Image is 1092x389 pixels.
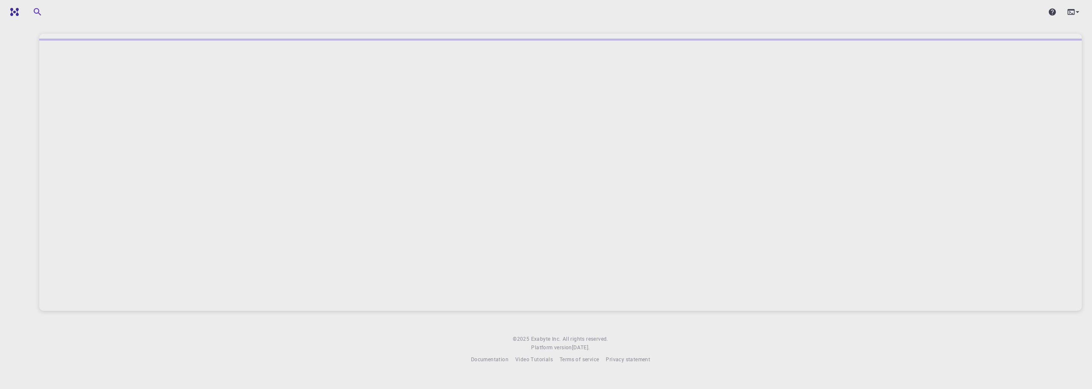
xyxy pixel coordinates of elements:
span: Documentation [471,356,508,363]
span: Video Tutorials [515,356,553,363]
a: Video Tutorials [515,355,553,364]
span: Platform version [531,343,572,352]
span: [DATE] . [572,344,590,351]
img: logo [7,8,19,16]
span: © 2025 [513,335,531,343]
a: Privacy statement [606,355,650,364]
a: Documentation [471,355,508,364]
a: Exabyte Inc. [531,335,561,343]
span: Exabyte Inc. [531,335,561,342]
span: All rights reserved. [563,335,608,343]
a: [DATE]. [572,343,590,352]
span: Privacy statement [606,356,650,363]
span: Terms of service [560,356,599,363]
a: Terms of service [560,355,599,364]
